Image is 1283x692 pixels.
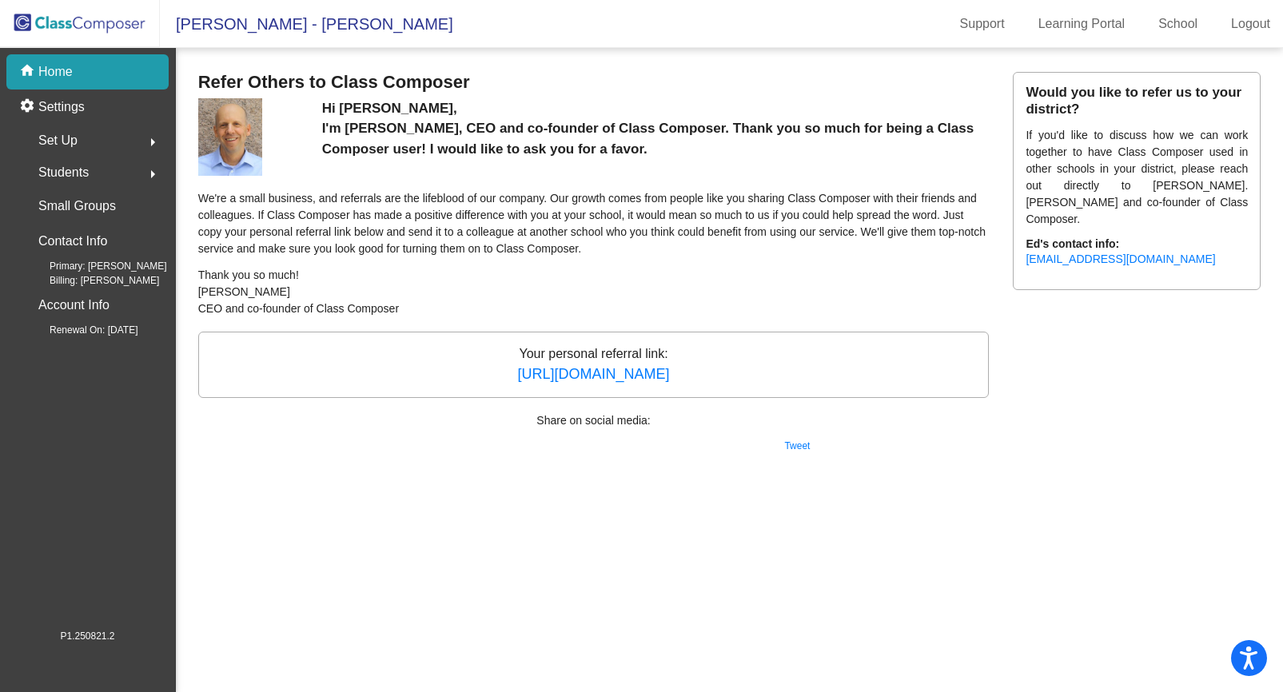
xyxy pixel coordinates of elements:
[1026,237,1248,251] h6: Ed's contact info:
[143,165,162,184] mat-icon: arrow_right
[38,161,89,184] span: Students
[24,323,137,337] span: Renewal On: [DATE]
[1146,11,1210,37] a: School
[1218,11,1283,37] a: Logout
[143,133,162,152] mat-icon: arrow_right
[947,11,1018,37] a: Support
[1026,85,1248,117] h5: Would you like to refer us to your district?
[198,72,990,93] h3: Refer Others to Class Composer
[24,273,159,288] span: Billing: [PERSON_NAME]
[38,62,73,82] p: Home
[38,97,85,117] p: Settings
[38,230,107,253] p: Contact Info
[322,98,990,119] p: Hi [PERSON_NAME],
[1026,11,1138,37] a: Learning Portal
[24,259,167,273] span: Primary: [PERSON_NAME]
[1026,253,1215,265] a: [EMAIL_ADDRESS][DOMAIN_NAME]
[784,440,810,451] a: Tweet
[38,195,116,217] p: Small Groups
[38,294,110,316] p: Account Info
[198,190,990,257] p: We're a small business, and referrals are the lifeblood of our company. Our growth comes from peo...
[19,62,38,82] mat-icon: home
[518,366,670,382] a: [URL][DOMAIN_NAME]
[198,300,990,317] p: CEO and co-founder of Class Composer
[160,11,453,37] span: [PERSON_NAME] - [PERSON_NAME]
[198,412,990,429] p: Share on social media:
[19,97,38,117] mat-icon: settings
[1026,127,1248,228] p: If you'd like to discuss how we can work together to have Class Composer used in other schools in...
[198,267,990,284] p: Thank you so much!
[322,118,990,159] p: I'm [PERSON_NAME], CEO and co-founder of Class Composer. Thank you so much for being a Class Comp...
[198,332,990,398] p: Your personal referral link:
[198,284,990,300] p: [PERSON_NAME]
[38,129,78,152] span: Set Up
